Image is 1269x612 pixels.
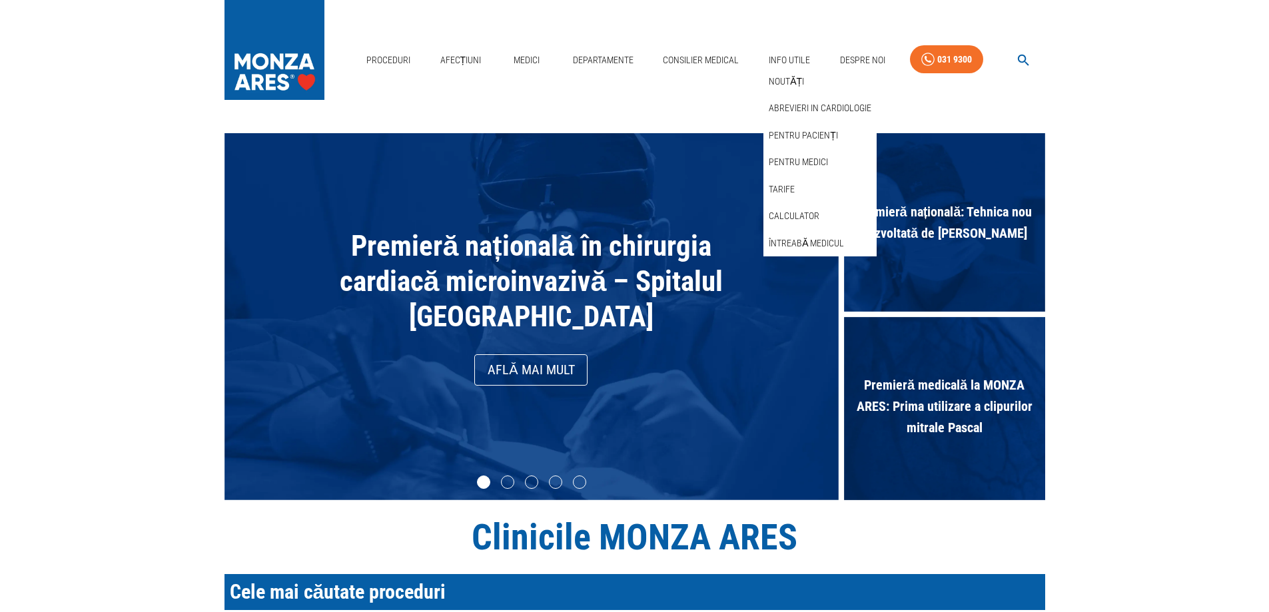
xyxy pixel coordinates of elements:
[835,47,891,74] a: Despre Noi
[568,47,639,74] a: Departamente
[844,194,1045,250] span: Premieră națională: Tehnica nou dezvoltată de [PERSON_NAME]
[844,368,1045,445] span: Premieră medicală la MONZA ARES: Prima utilizare a clipurilor mitrale Pascal
[766,97,874,119] a: Abrevieri in cardiologie
[910,45,983,74] a: 031 9300
[763,230,877,257] div: Întreabă medicul
[474,354,588,386] a: Află mai mult
[844,317,1045,501] div: Premieră medicală la MONZA ARES: Prima utilizare a clipurilor mitrale Pascal
[763,176,877,203] div: Tarife
[763,68,877,95] div: Noutăți
[766,125,841,147] a: Pentru pacienți
[766,178,797,200] a: Tarife
[844,133,1045,317] div: Premieră națională: Tehnica nou dezvoltată de [PERSON_NAME]
[657,47,744,74] a: Consilier Medical
[361,47,416,74] a: Proceduri
[763,149,877,176] div: Pentru medici
[766,232,847,254] a: Întreabă medicul
[340,229,723,333] span: Premieră națională în chirurgia cardiacă microinvazivă – Spitalul [GEOGRAPHIC_DATA]
[501,475,514,489] li: slide item 2
[224,516,1045,558] h1: Clinicile MONZA ARES
[763,95,877,122] div: Abrevieri in cardiologie
[766,71,807,93] a: Noutăți
[573,475,586,489] li: slide item 5
[763,122,877,149] div: Pentru pacienți
[766,205,822,227] a: Calculator
[766,151,831,173] a: Pentru medici
[477,475,490,489] li: slide item 1
[549,475,562,489] li: slide item 4
[763,202,877,230] div: Calculator
[525,475,538,489] li: slide item 3
[937,51,972,68] div: 031 9300
[506,47,548,74] a: Medici
[763,68,877,257] nav: secondary mailbox folders
[763,47,815,74] a: Info Utile
[230,580,446,603] span: Cele mai căutate proceduri
[435,47,487,74] a: Afecțiuni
